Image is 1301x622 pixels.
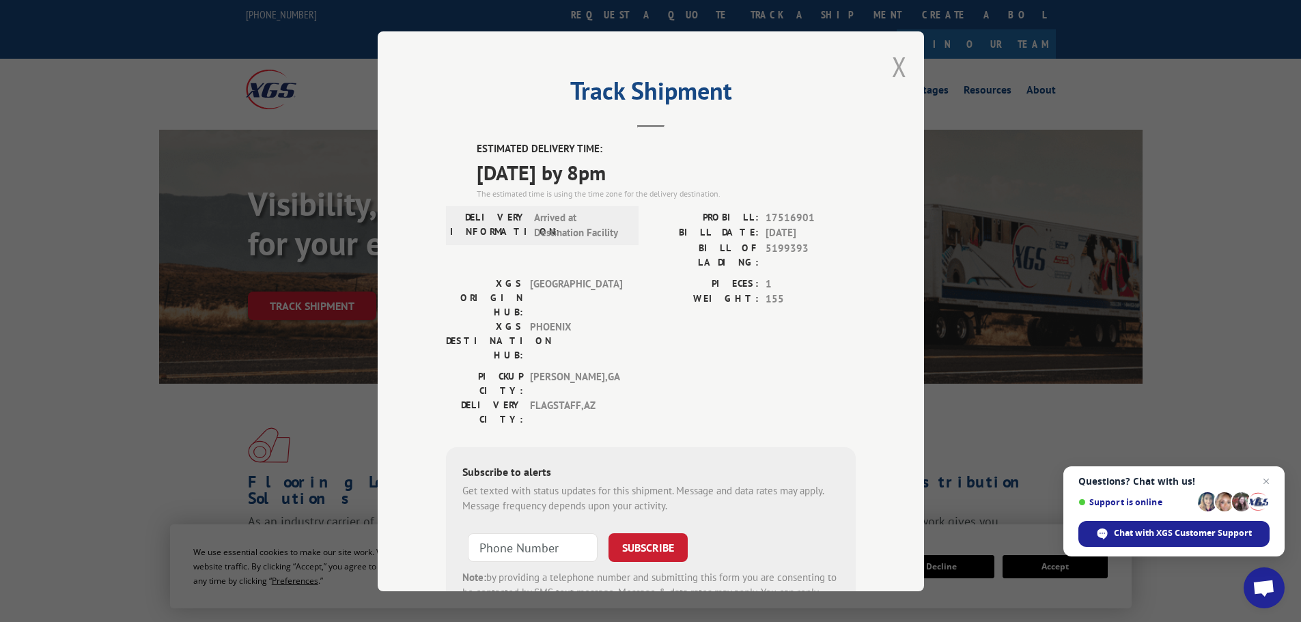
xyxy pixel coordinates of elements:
span: Support is online [1078,497,1193,507]
label: XGS DESTINATION HUB: [446,319,523,362]
label: PROBILL: [651,210,759,225]
div: Subscribe to alerts [462,463,839,483]
div: by providing a telephone number and submitting this form you are consenting to be contacted by SM... [462,569,839,616]
span: [GEOGRAPHIC_DATA] [530,276,622,319]
span: PHOENIX [530,319,622,362]
input: Phone Number [468,533,598,561]
strong: Note: [462,570,486,583]
span: Questions? Chat with us! [1078,476,1270,487]
label: PICKUP CITY: [446,369,523,397]
label: BILL OF LADING: [651,240,759,269]
h2: Track Shipment [446,81,856,107]
div: Chat with XGS Customer Support [1078,521,1270,547]
span: 155 [766,292,856,307]
span: Arrived at Destination Facility [534,210,626,240]
label: BILL DATE: [651,225,759,241]
label: XGS ORIGIN HUB: [446,276,523,319]
span: [DATE] [766,225,856,241]
button: Close modal [892,48,907,85]
label: DELIVERY CITY: [446,397,523,426]
span: Close chat [1258,473,1274,490]
span: 1 [766,276,856,292]
span: FLAGSTAFF , AZ [530,397,622,426]
div: Open chat [1244,567,1285,608]
label: WEIGHT: [651,292,759,307]
label: DELIVERY INFORMATION: [450,210,527,240]
button: SUBSCRIBE [608,533,688,561]
div: The estimated time is using the time zone for the delivery destination. [477,187,856,199]
span: 5199393 [766,240,856,269]
span: 17516901 [766,210,856,225]
span: [PERSON_NAME] , GA [530,369,622,397]
span: [DATE] by 8pm [477,156,856,187]
label: PIECES: [651,276,759,292]
div: Get texted with status updates for this shipment. Message and data rates may apply. Message frequ... [462,483,839,513]
span: Chat with XGS Customer Support [1114,527,1252,539]
label: ESTIMATED DELIVERY TIME: [477,141,856,157]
